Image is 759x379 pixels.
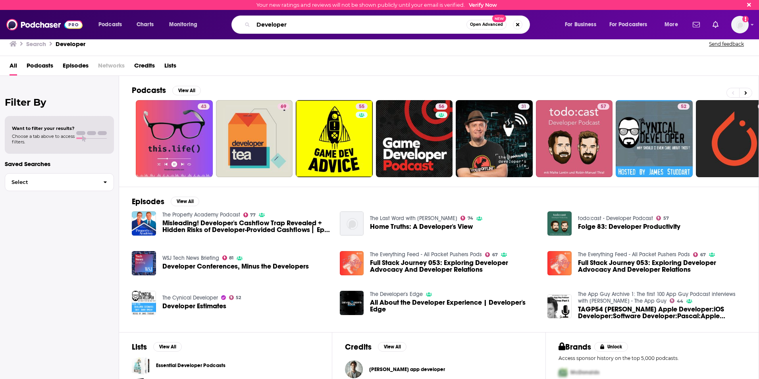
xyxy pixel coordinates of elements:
span: Networks [98,59,125,75]
a: The Property Academy Podcast [162,211,240,218]
a: WSJ Tech News Briefing [162,255,219,261]
span: Podcasts [98,19,122,30]
a: Developer Conferences, Minus the Developers [162,263,309,270]
h2: Credits [345,342,372,352]
button: Open AdvancedNew [466,20,507,29]
a: 69 [277,103,289,110]
a: Essential Developer Podcasts [156,361,225,370]
span: 55 [359,103,364,111]
span: 57 [663,217,669,220]
span: Folge 83: Developer Productivity [578,223,680,230]
a: Verify Now [469,2,497,8]
a: Full Stack Journey 053: Exploring Developer Advocacy And Developer Relations [370,259,538,273]
a: Show notifications dropdown [690,18,703,31]
button: Send feedback [707,41,746,47]
span: Home Truths: A Developer's View [370,223,473,230]
a: TAGP54 Marc Schulman Apple Developer:iOS Developer:Software Developer:Pascal:Apple Computer:Histo... [578,306,746,319]
a: Full Stack Journey 053: Exploring Developer Advocacy And Developer Relations [547,251,572,275]
img: Developer Conferences, Minus the Developers [132,251,156,275]
span: 81 [229,256,233,260]
a: The Cynical Developer [162,294,218,301]
a: 57 [536,100,613,177]
span: Choose a tab above to access filters. [12,133,75,145]
a: 52 [678,103,690,110]
a: 67 [485,252,498,257]
a: Lists [164,59,176,75]
a: Podcasts [27,59,53,75]
span: New [492,15,507,22]
img: Full Stack Journey 053: Exploring Developer Advocacy And Developer Relations [340,251,364,275]
span: Credits [134,59,155,75]
a: PodcastsView All [132,85,201,95]
span: 43 [201,103,206,111]
h2: Episodes [132,197,164,207]
span: Essential Developer Podcasts [132,357,150,375]
span: Open Advanced [470,23,503,27]
span: Misleading! Developer's Cashflow Trap Revealed + Hidden Risks of Developer-Provided Cashflows ⎜ E... [162,220,330,233]
span: Monitoring [169,19,197,30]
img: TAGP54 Marc Schulman Apple Developer:iOS Developer:Software Developer:Pascal:Apple Computer:Histo... [547,294,572,319]
img: Folge 83: Developer Productivity [547,211,572,236]
a: 52 [229,295,241,300]
img: All About the Developer Experience | Developer's Edge [340,291,364,315]
span: Episodes [63,59,89,75]
a: 56 [435,103,447,110]
button: View All [153,342,182,352]
a: 67 [693,252,706,257]
img: Misleading! Developer's Cashflow Trap Revealed + Hidden Risks of Developer-Provided Cashflows ⎜ E... [132,211,156,236]
a: EpisodesView All [132,197,199,207]
span: 69 [281,103,286,111]
a: 55 [296,100,373,177]
a: ListsView All [132,342,182,352]
button: View All [171,197,199,206]
button: Unlock [594,342,628,352]
button: open menu [164,18,208,31]
a: Full Stack Journey 053: Exploring Developer Advocacy And Developer Relations [578,259,746,273]
h2: Lists [132,342,147,352]
p: Saved Searches [5,160,114,168]
a: 43 [136,100,213,177]
a: The Everything Feed - All Packet Pushers Pods [578,251,690,258]
img: Developer Estimates [132,291,156,315]
span: Select [5,180,97,185]
a: 57 [656,216,669,220]
span: Want to filter your results? [12,126,75,131]
span: All [10,59,17,75]
img: Podchaser - Follow, Share and Rate Podcasts [6,17,83,32]
a: The Everything Feed - All Packet Pushers Pods [370,251,482,258]
a: The Last Word with Matt Cooper [370,215,457,222]
a: Show notifications dropdown [709,18,722,31]
span: 52 [236,296,241,300]
button: View All [378,342,406,352]
a: 77 [243,213,256,217]
button: View All [172,86,201,95]
button: Select [5,173,114,191]
a: Charts [131,18,158,31]
span: [PERSON_NAME] app developer [369,366,445,373]
span: TAGP54 [PERSON_NAME] Apple Developer:iOS Developer:Software Developer:Pascal:Apple Computer:Histo... [578,306,746,319]
a: The Developer's Edge [370,291,423,298]
span: 52 [681,103,686,111]
a: 52 [616,100,693,177]
img: Home Truths: A Developer's View [340,211,364,236]
div: Your new ratings and reviews will not be shown publicly until your email is verified. [256,2,497,8]
div: Search podcasts, credits, & more... [239,15,537,34]
img: User Profile [731,16,749,33]
a: 81 [222,255,234,260]
span: For Business [565,19,596,30]
a: All About the Developer Experience | Developer's Edge [370,299,538,313]
a: smith john app developer [345,360,363,378]
a: 44 [670,298,683,303]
